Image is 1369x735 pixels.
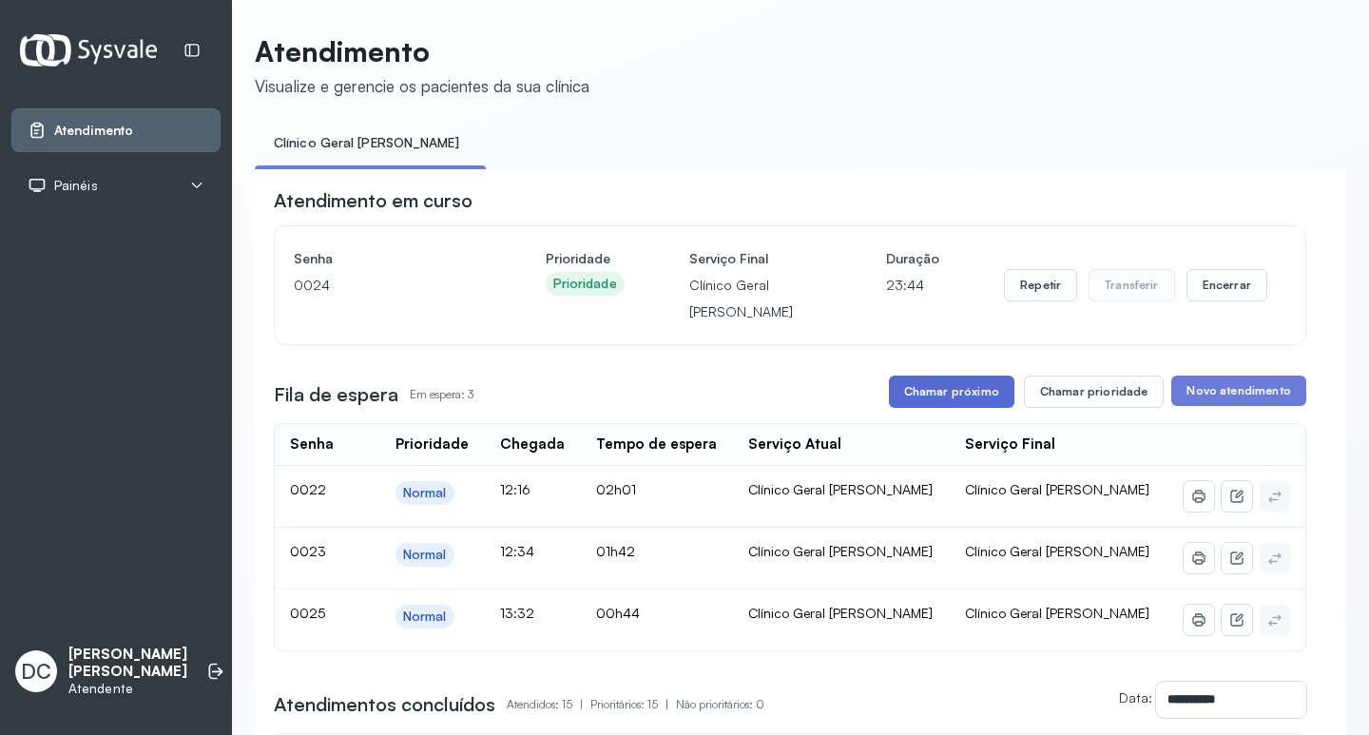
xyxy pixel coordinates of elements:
[395,435,469,454] div: Prioridade
[294,272,481,299] p: 0024
[274,381,398,408] h3: Fila de espera
[748,481,935,498] div: Clínico Geral [PERSON_NAME]
[290,481,326,497] span: 0022
[255,76,589,96] div: Visualize e gerencie os pacientes da sua clínica
[290,543,326,559] span: 0023
[1004,269,1077,301] button: Repetir
[1171,376,1305,406] button: Novo atendimento
[255,127,478,159] a: Clínico Geral [PERSON_NAME]
[290,605,325,621] span: 0025
[274,691,495,718] h3: Atendimentos concluídos
[1024,376,1165,408] button: Chamar prioridade
[748,435,841,454] div: Serviço Atual
[255,34,589,68] p: Atendimento
[68,681,187,697] p: Atendente
[28,121,204,140] a: Atendimento
[500,543,534,559] span: 12:34
[748,605,935,622] div: Clínico Geral [PERSON_NAME]
[403,485,447,501] div: Normal
[965,543,1149,559] span: Clínico Geral [PERSON_NAME]
[403,609,447,625] div: Normal
[1186,269,1267,301] button: Encerrar
[403,547,447,563] div: Normal
[580,697,583,711] span: |
[500,435,565,454] div: Chegada
[596,481,636,497] span: 02h01
[965,481,1149,497] span: Clínico Geral [PERSON_NAME]
[965,605,1149,621] span: Clínico Geral [PERSON_NAME]
[1089,269,1175,301] button: Transferir
[886,272,939,299] p: 23:44
[689,245,821,272] h4: Serviço Final
[54,178,98,194] span: Painéis
[665,697,668,711] span: |
[596,543,635,559] span: 01h42
[274,187,472,214] h3: Atendimento em curso
[886,245,939,272] h4: Duração
[546,245,625,272] h4: Prioridade
[54,123,133,139] span: Atendimento
[500,605,534,621] span: 13:32
[965,435,1055,454] div: Serviço Final
[507,691,590,718] p: Atendidos: 15
[20,34,157,66] img: Logotipo do estabelecimento
[889,376,1014,408] button: Chamar próximo
[410,381,473,408] p: Em espera: 3
[294,245,481,272] h4: Senha
[596,605,640,621] span: 00h44
[596,435,717,454] div: Tempo de espera
[748,543,935,560] div: Clínico Geral [PERSON_NAME]
[290,435,334,454] div: Senha
[590,691,676,718] p: Prioritários: 15
[1119,689,1152,706] label: Data:
[689,272,821,325] p: Clínico Geral [PERSON_NAME]
[676,691,764,718] p: Não prioritários: 0
[500,481,530,497] span: 12:16
[68,646,187,682] p: [PERSON_NAME] [PERSON_NAME]
[553,276,617,292] div: Prioridade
